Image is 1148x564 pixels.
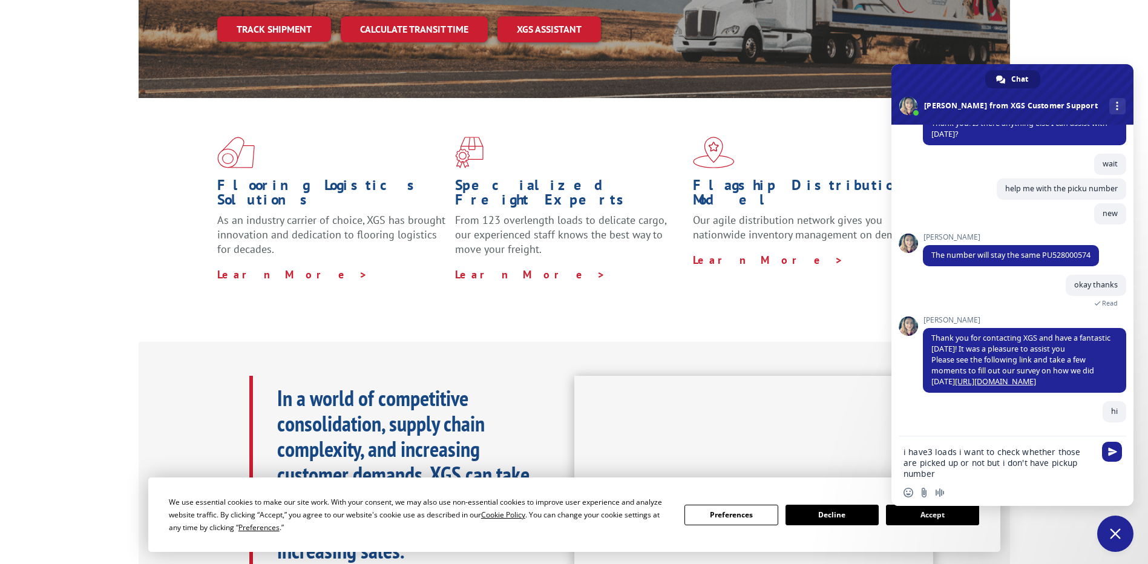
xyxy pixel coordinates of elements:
[238,522,280,533] span: Preferences
[455,267,606,281] a: Learn More >
[217,267,368,281] a: Learn More >
[693,178,922,213] h1: Flagship Distribution Model
[955,376,1036,387] a: [URL][DOMAIN_NAME]
[481,510,525,520] span: Cookie Policy
[693,213,916,241] span: Our agile distribution network gives you nationwide inventory management on demand.
[904,447,1095,479] textarea: Compose your message...
[148,477,1000,552] div: Cookie Consent Prompt
[923,233,1099,241] span: [PERSON_NAME]
[886,505,979,525] button: Accept
[169,496,670,534] div: We use essential cookies to make our site work. With your consent, we may also use non-essential ...
[935,488,945,497] span: Audio message
[455,137,484,168] img: xgs-icon-focused-on-flooring-red
[1102,442,1122,462] span: Send
[786,505,879,525] button: Decline
[217,213,445,256] span: As an industry carrier of choice, XGS has brought innovation and dedication to flooring logistics...
[217,137,255,168] img: xgs-icon-total-supply-chain-intelligence-red
[1005,183,1118,194] span: help me with the picku number
[693,253,844,267] a: Learn More >
[684,505,778,525] button: Preferences
[1074,280,1118,290] span: okay thanks
[1111,406,1118,416] span: hi
[931,118,1107,139] span: Thank you! Is there anything else I can assist with [DATE]?
[1103,208,1118,218] span: new
[1102,299,1118,307] span: Read
[985,70,1040,88] div: Chat
[341,16,488,42] a: Calculate transit time
[217,178,446,213] h1: Flooring Logistics Solutions
[931,250,1091,260] span: The number will stay the same PU528000574
[217,16,331,42] a: Track shipment
[455,178,684,213] h1: Specialized Freight Experts
[1103,159,1118,169] span: wait
[904,488,913,497] span: Insert an emoji
[919,488,929,497] span: Send a file
[1011,70,1028,88] span: Chat
[455,213,684,267] p: From 123 overlength loads to delicate cargo, our experienced staff knows the best way to move you...
[931,333,1110,387] span: Thank you for contacting XGS and have a fantastic [DATE]! It was a pleasure to assist you Please ...
[693,137,735,168] img: xgs-icon-flagship-distribution-model-red
[923,316,1126,324] span: [PERSON_NAME]
[1109,98,1126,114] div: More channels
[1097,516,1133,552] div: Close chat
[497,16,601,42] a: XGS ASSISTANT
